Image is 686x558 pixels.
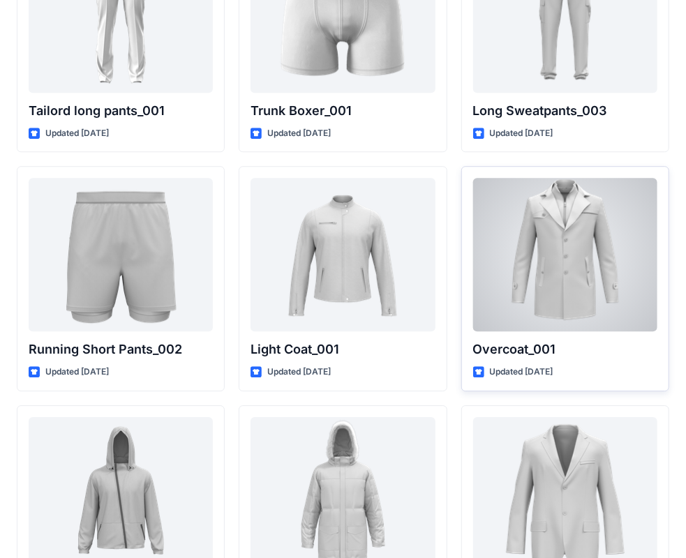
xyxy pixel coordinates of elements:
[267,126,331,141] p: Updated [DATE]
[29,340,213,359] p: Running Short Pants_002
[29,101,213,121] p: Tailord long pants_001
[490,126,553,141] p: Updated [DATE]
[473,340,657,359] p: Overcoat_001
[45,365,109,379] p: Updated [DATE]
[251,178,435,331] a: Light Coat_001
[29,178,213,331] a: Running Short Pants_002
[45,126,109,141] p: Updated [DATE]
[267,365,331,379] p: Updated [DATE]
[251,101,435,121] p: Trunk Boxer_001
[490,365,553,379] p: Updated [DATE]
[473,101,657,121] p: Long Sweatpants_003
[473,178,657,331] a: Overcoat_001
[251,340,435,359] p: Light Coat_001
